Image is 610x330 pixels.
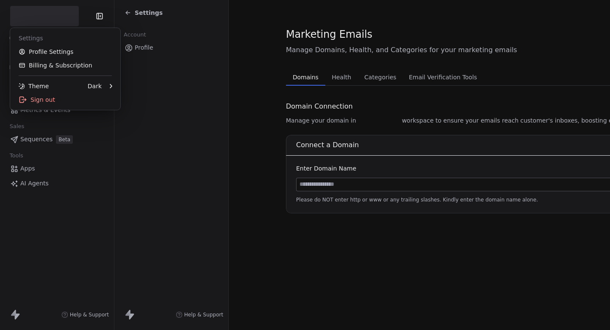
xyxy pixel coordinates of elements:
div: Dark [88,82,102,90]
div: Theme [19,82,49,90]
a: Profile Settings [14,45,117,59]
a: Billing & Subscription [14,59,117,72]
div: Sign out [14,93,117,106]
div: Settings [14,31,117,45]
